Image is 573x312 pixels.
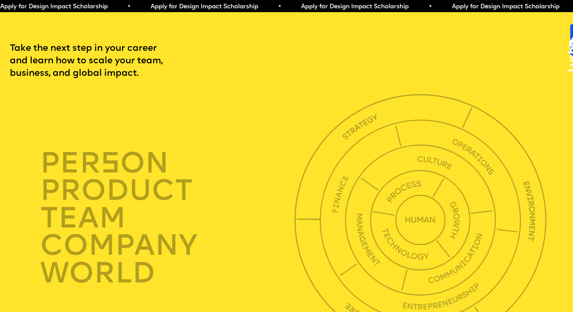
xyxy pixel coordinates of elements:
[40,204,298,232] div: TEAM
[40,260,298,287] div: world
[40,232,298,260] div: company
[278,4,281,10] span: •
[40,149,298,177] div: per on
[429,4,432,10] span: •
[101,151,120,180] span: s
[40,177,298,205] div: product
[127,4,131,10] span: •
[10,42,188,80] p: Take the next step in your career and learn how to scale your team, business, and global impact.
